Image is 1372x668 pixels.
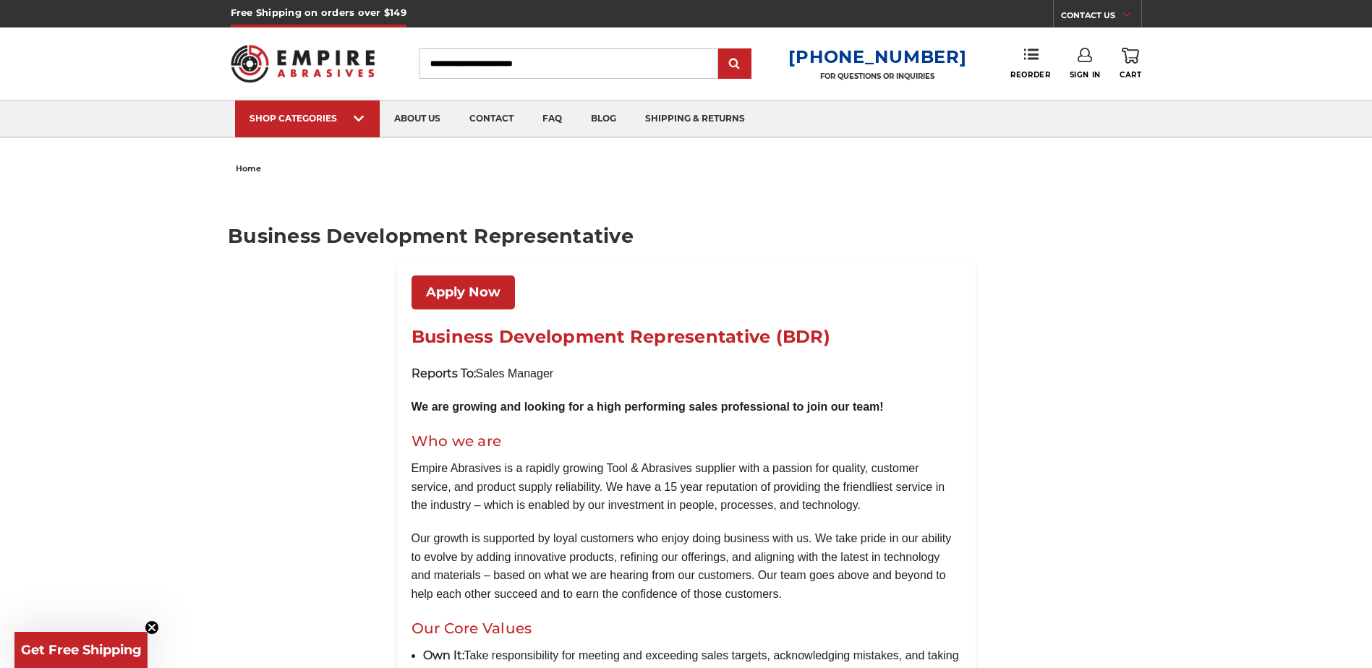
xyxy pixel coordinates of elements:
div: Get Free ShippingClose teaser [14,632,148,668]
button: Close teaser [145,620,159,635]
img: Empire Abrasives [231,35,375,92]
span: Sign In [1070,70,1101,80]
input: Submit [720,50,749,79]
div: SHOP CATEGORIES [250,113,365,124]
strong: Own It: [423,648,464,662]
p: Sales Manager [412,364,961,383]
h2: Our Core Values [412,617,961,639]
p: Empire Abrasives is a rapidly growing Tool & Abrasives supplier with a passion for quality, custo... [412,459,961,515]
a: blog [576,100,631,137]
a: shipping & returns [631,100,759,137]
a: faq [528,100,576,137]
span: home [236,163,261,174]
span: Get Free Shipping [21,642,142,658]
h2: Who we are [412,430,961,452]
h1: Business Development Representative [228,226,1144,246]
b: We are growing and looking for a high performing sales professional to join our team! [412,401,884,413]
a: about us [380,100,455,137]
a: Reorder [1010,48,1050,79]
a: Cart [1120,48,1141,80]
p: FOR QUESTIONS OR INQUIRIES [788,72,966,81]
a: contact [455,100,528,137]
h1: Business Development Representative (BDR) [412,324,961,350]
a: [PHONE_NUMBER] [788,46,966,67]
span: Cart [1120,70,1141,80]
strong: Reports To: [412,367,476,380]
p: Our growth is supported by loyal customers who enjoy doing business with us. We take pride in our... [412,529,961,603]
a: CONTACT US [1061,7,1141,27]
a: Apply Now [412,275,515,309]
span: Reorder [1010,70,1050,80]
